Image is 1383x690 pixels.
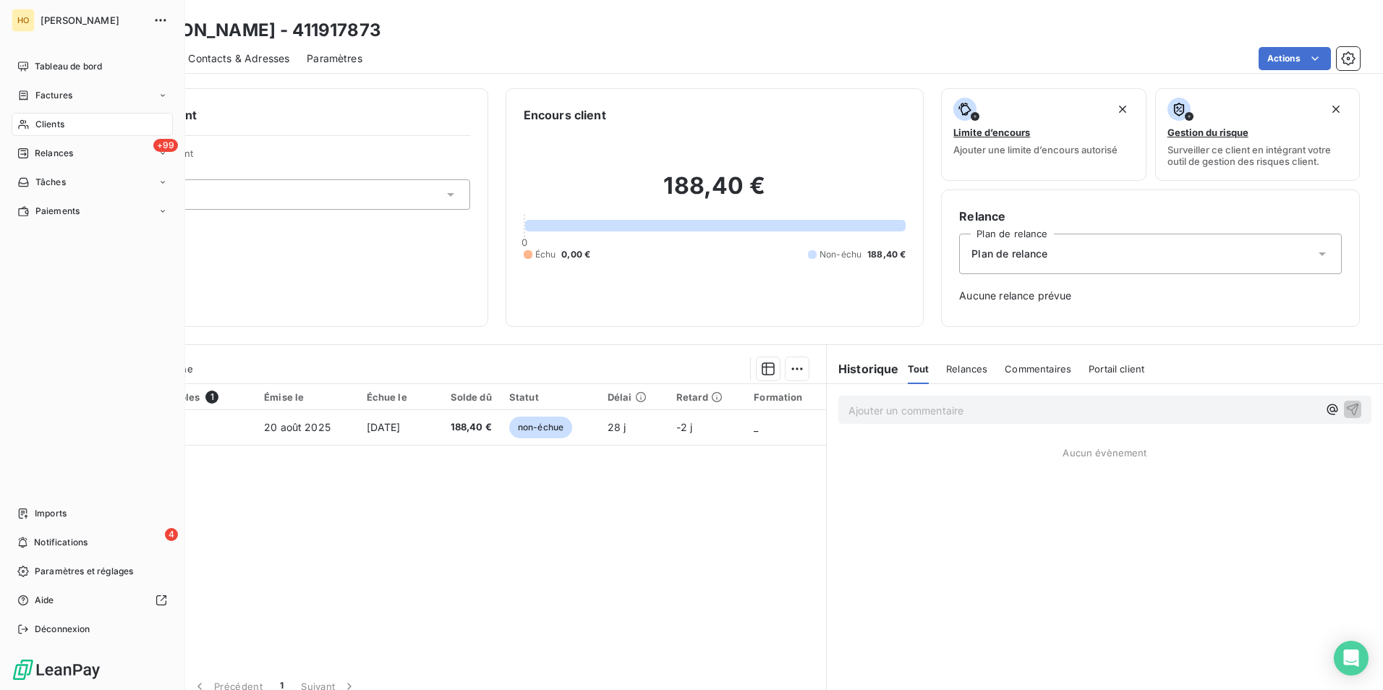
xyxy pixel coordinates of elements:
[35,594,54,607] span: Aide
[509,417,572,438] span: non-échue
[35,623,90,636] span: Déconnexion
[535,248,556,261] span: Échu
[827,360,899,378] h6: Historique
[676,421,693,433] span: -2 j
[754,421,758,433] span: _
[953,127,1030,138] span: Limite d’encours
[34,536,88,549] span: Notifications
[264,421,331,433] span: 20 août 2025
[367,391,420,403] div: Échue le
[908,363,929,375] span: Tout
[608,391,659,403] div: Délai
[41,14,145,26] span: [PERSON_NAME]
[1167,144,1348,167] span: Surveiller ce client en intégrant votre outil de gestion des risques client.
[953,144,1118,156] span: Ajouter une limite d’encours autorisé
[127,17,381,43] h3: [PERSON_NAME] - 411917873
[35,89,72,102] span: Factures
[12,658,101,681] img: Logo LeanPay
[561,248,590,261] span: 0,00 €
[1155,88,1360,181] button: Gestion du risqueSurveiller ce client en intégrant votre outil de gestion des risques client.
[264,391,349,403] div: Émise le
[1063,447,1146,459] span: Aucun évènement
[1005,363,1071,375] span: Commentaires
[12,9,35,32] div: HO
[116,148,470,168] span: Propriétés Client
[1259,47,1331,70] button: Actions
[88,106,470,124] h6: Informations client
[867,248,906,261] span: 188,40 €
[959,208,1342,225] h6: Relance
[12,589,173,612] a: Aide
[608,421,626,433] span: 28 j
[165,528,178,541] span: 4
[1167,127,1248,138] span: Gestion du risque
[153,139,178,152] span: +99
[676,391,736,403] div: Retard
[971,247,1047,261] span: Plan de relance
[946,363,987,375] span: Relances
[524,106,606,124] h6: Encours client
[307,51,362,66] span: Paramètres
[438,391,492,403] div: Solde dû
[188,51,289,66] span: Contacts & Adresses
[35,118,64,131] span: Clients
[820,248,861,261] span: Non-échu
[522,237,527,248] span: 0
[35,565,133,578] span: Paramètres et réglages
[35,205,80,218] span: Paiements
[959,289,1342,303] span: Aucune relance prévue
[1089,363,1144,375] span: Portail client
[205,391,218,404] span: 1
[941,88,1146,181] button: Limite d’encoursAjouter une limite d’encours autorisé
[367,421,401,433] span: [DATE]
[35,507,67,520] span: Imports
[1334,641,1369,676] div: Open Intercom Messenger
[35,60,102,73] span: Tableau de bord
[754,391,817,403] div: Formation
[35,176,66,189] span: Tâches
[524,171,906,215] h2: 188,40 €
[509,391,590,403] div: Statut
[438,420,492,435] span: 188,40 €
[35,147,73,160] span: Relances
